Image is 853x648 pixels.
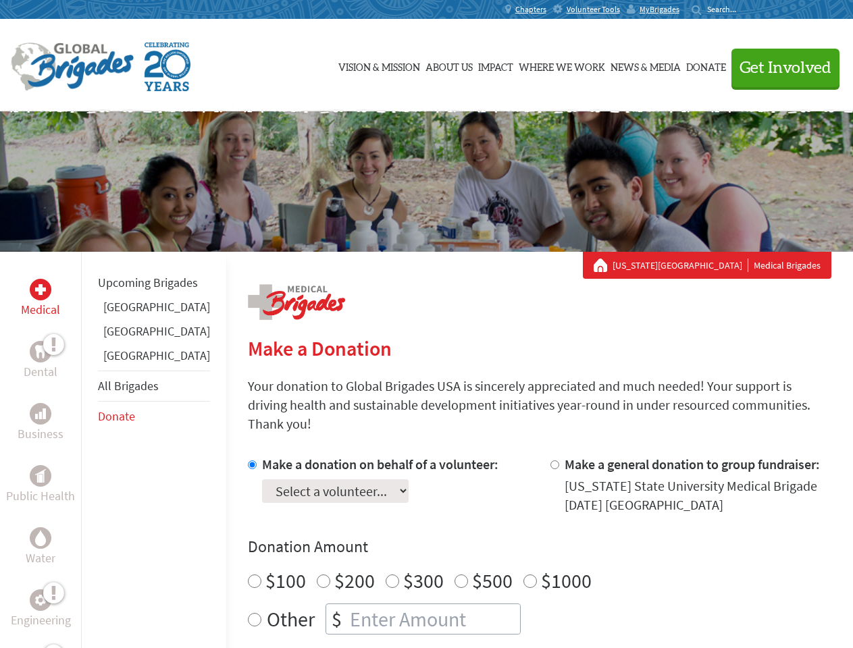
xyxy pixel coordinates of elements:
[98,298,210,322] li: Ghana
[478,32,513,99] a: Impact
[98,371,210,402] li: All Brigades
[26,549,55,568] p: Water
[103,348,210,363] a: [GEOGRAPHIC_DATA]
[472,568,513,593] label: $500
[640,4,679,15] span: MyBrigades
[565,456,820,473] label: Make a general donation to group fundraiser:
[18,403,63,443] a: BusinessBusiness
[6,465,75,506] a: Public HealthPublic Health
[248,377,831,433] p: Your donation to Global Brigades USA is sincerely appreciated and much needed! Your support is dr...
[98,346,210,371] li: Panama
[30,341,51,362] div: Dental
[613,259,748,272] a: [US_STATE][GEOGRAPHIC_DATA]
[30,403,51,425] div: Business
[425,32,473,99] a: About Us
[248,336,831,360] h2: Make a Donation
[103,299,210,315] a: [GEOGRAPHIC_DATA]
[265,568,306,593] label: $100
[248,284,345,320] img: logo-medical.png
[707,4,746,14] input: Search...
[98,408,135,424] a: Donate
[35,345,46,358] img: Dental
[6,487,75,506] p: Public Health
[731,49,839,87] button: Get Involved
[98,378,159,394] a: All Brigades
[21,300,60,319] p: Medical
[541,568,592,593] label: $1000
[11,43,134,91] img: Global Brigades Logo
[267,603,315,634] label: Other
[30,589,51,611] div: Engineering
[30,465,51,487] div: Public Health
[35,408,46,419] img: Business
[519,32,605,99] a: Where We Work
[11,611,71,630] p: Engineering
[35,530,46,545] img: Water
[326,604,347,634] div: $
[334,568,375,593] label: $200
[21,279,60,319] a: MedicalMedical
[262,456,498,473] label: Make a donation on behalf of a volunteer:
[30,527,51,549] div: Water
[103,323,210,339] a: [GEOGRAPHIC_DATA]
[26,527,55,568] a: WaterWater
[347,604,520,634] input: Enter Amount
[24,362,57,381] p: Dental
[35,284,46,295] img: Medical
[18,425,63,443] p: Business
[98,402,210,431] li: Donate
[515,4,546,15] span: Chapters
[98,268,210,298] li: Upcoming Brigades
[594,259,821,272] div: Medical Brigades
[740,60,831,76] span: Get Involved
[11,589,71,630] a: EngineeringEngineering
[338,32,420,99] a: Vision & Mission
[30,279,51,300] div: Medical
[35,469,46,483] img: Public Health
[145,43,190,91] img: Global Brigades Celebrating 20 Years
[248,536,831,558] h4: Donation Amount
[98,275,198,290] a: Upcoming Brigades
[98,322,210,346] li: Guatemala
[686,32,726,99] a: Donate
[611,32,681,99] a: News & Media
[24,341,57,381] a: DentalDental
[403,568,444,593] label: $300
[567,4,620,15] span: Volunteer Tools
[565,477,831,514] div: [US_STATE] State University Medical Brigade [DATE] [GEOGRAPHIC_DATA]
[35,595,46,605] img: Engineering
